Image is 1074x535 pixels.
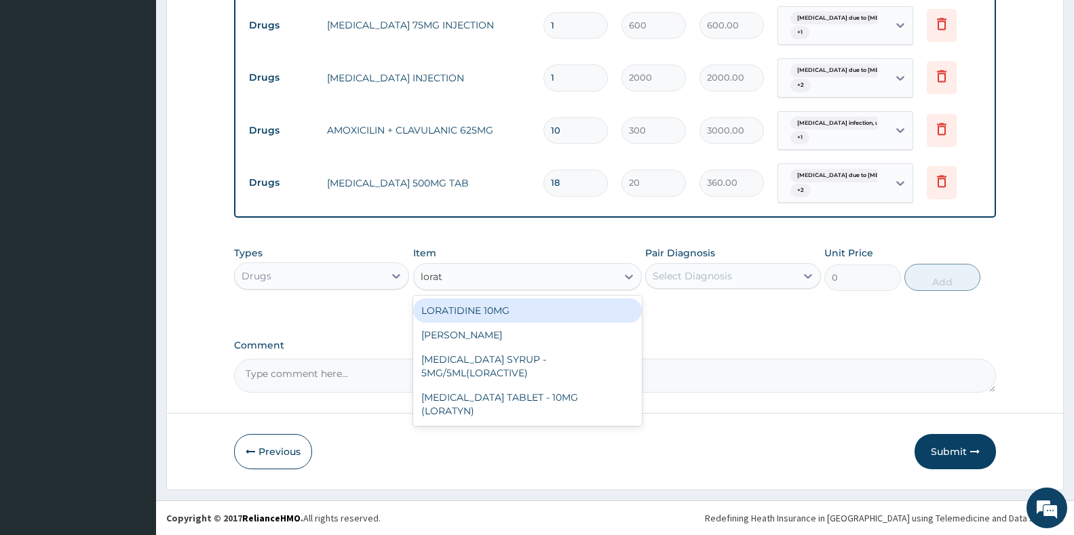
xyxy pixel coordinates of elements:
button: Previous [234,434,312,469]
button: Submit [915,434,996,469]
span: We're online! [79,171,187,308]
td: Drugs [242,118,320,143]
div: Drugs [242,269,271,283]
textarea: Type your message and hit 'Enter' [7,370,258,418]
span: + 1 [790,131,809,144]
span: [MEDICAL_DATA] infection, unspecif... [790,117,909,130]
footer: All rights reserved. [156,500,1074,535]
div: [MEDICAL_DATA] SYRUP - 5MG/5ML(LORACTIVE) [413,347,642,385]
td: Drugs [242,13,320,38]
td: Drugs [242,65,320,90]
label: Comment [234,340,996,351]
div: [PERSON_NAME] [413,323,642,347]
label: Item [413,246,436,260]
td: AMOXICILIN + CLAVULANIC 625MG [320,117,537,144]
button: Add [904,264,980,291]
label: Types [234,247,263,259]
label: Pair Diagnosis [645,246,715,260]
span: + 2 [790,184,811,197]
strong: Copyright © 2017 . [166,512,303,524]
img: d_794563401_company_1708531726252_794563401 [25,68,55,102]
div: [MEDICAL_DATA] TABLET - 10MG (LORATYN) [413,385,642,423]
span: [MEDICAL_DATA] due to [MEDICAL_DATA] falc... [790,169,940,182]
div: Redefining Heath Insurance in [GEOGRAPHIC_DATA] using Telemedicine and Data Science! [705,511,1064,525]
label: Unit Price [824,246,873,260]
td: Drugs [242,170,320,195]
div: Minimize live chat window [223,7,255,39]
td: [MEDICAL_DATA] 75MG INJECTION [320,12,537,39]
a: RelianceHMO [242,512,301,524]
div: LORATIDINE 10MG [413,298,642,323]
span: + 1 [790,26,809,39]
td: [MEDICAL_DATA] 500MG TAB [320,170,537,197]
span: + 2 [790,79,811,92]
span: [MEDICAL_DATA] due to [MEDICAL_DATA] falc... [790,12,940,25]
span: [MEDICAL_DATA] due to [MEDICAL_DATA] falc... [790,64,940,77]
div: Chat with us now [71,76,228,94]
div: Select Diagnosis [653,269,732,283]
td: [MEDICAL_DATA] INJECTION [320,64,537,92]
